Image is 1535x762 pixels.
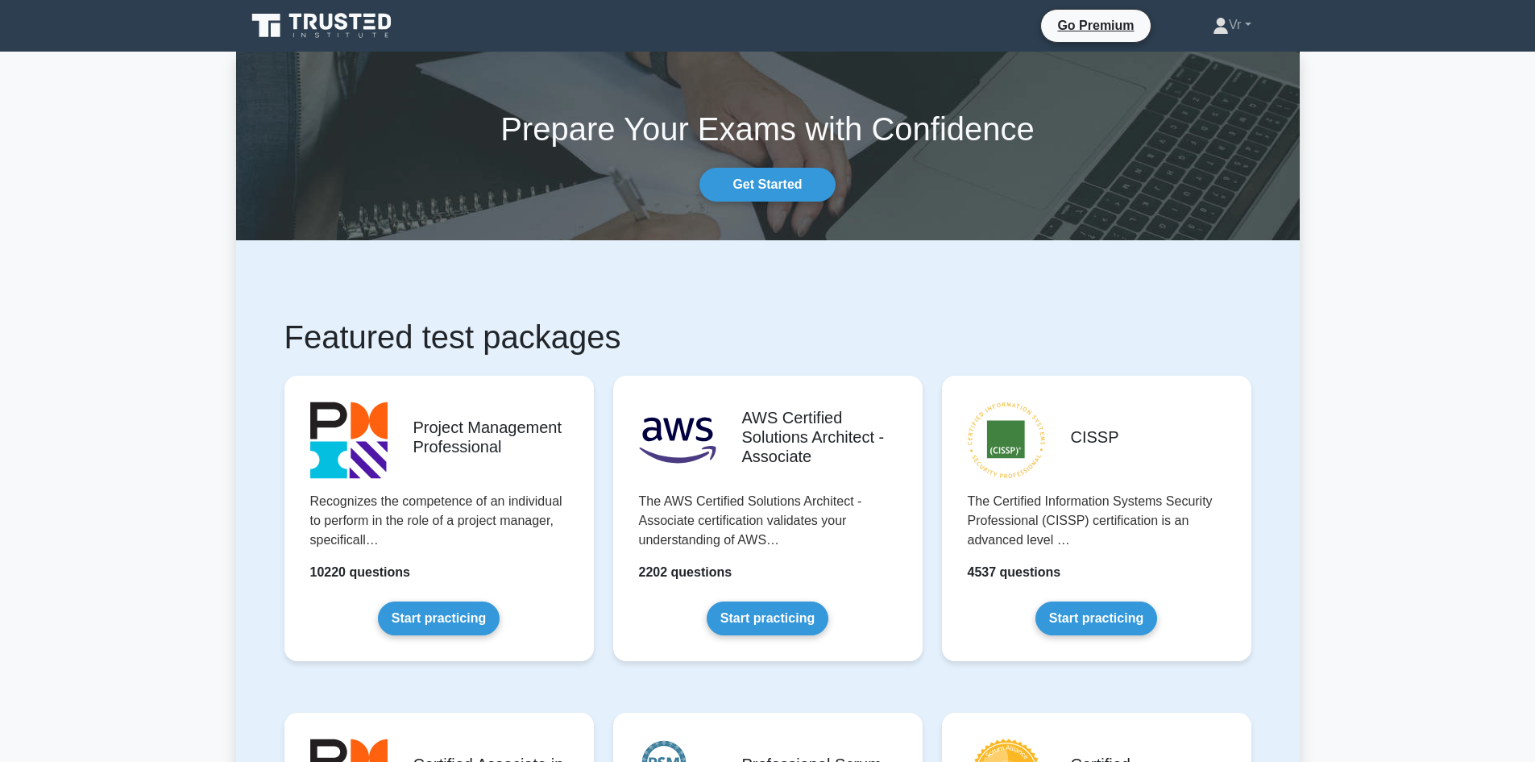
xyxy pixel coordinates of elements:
[1174,9,1289,41] a: Vr
[1035,602,1157,635] a: Start practicing
[378,602,500,635] a: Start practicing
[699,168,835,202] a: Get Started
[707,602,828,635] a: Start practicing
[1048,15,1143,35] a: Go Premium
[236,110,1300,148] h1: Prepare Your Exams with Confidence
[284,318,1251,356] h1: Featured test packages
